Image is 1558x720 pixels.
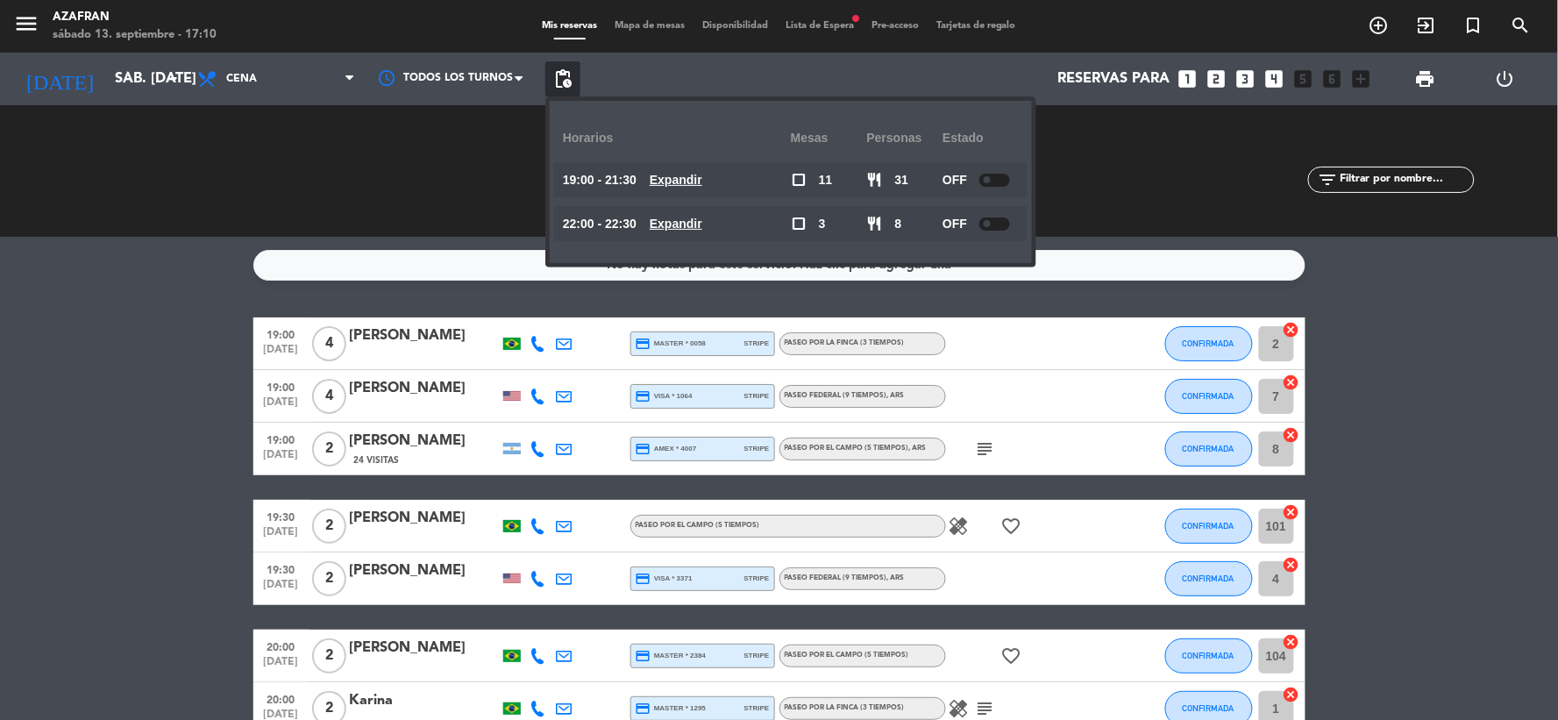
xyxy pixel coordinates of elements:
[949,516,970,537] i: healing
[744,338,770,349] span: stripe
[552,68,573,89] span: pending_actions
[1165,638,1253,674] button: CONFIRMADA
[260,429,303,449] span: 19:00
[1183,521,1234,531] span: CONFIRMADA
[1494,68,1515,89] i: power_settings_new
[1183,339,1234,348] span: CONFIRMADA
[636,389,651,404] i: credit_card
[1283,321,1300,339] i: cancel
[350,637,499,659] div: [PERSON_NAME]
[260,449,303,469] span: [DATE]
[13,60,106,98] i: [DATE]
[744,573,770,584] span: stripe
[1183,444,1234,453] span: CONFIRMADA
[1001,645,1022,667] i: favorite_border
[260,688,303,709] span: 20:00
[260,506,303,526] span: 19:30
[850,13,861,24] span: fiber_manual_record
[636,336,707,352] span: master * 0058
[260,656,303,676] span: [DATE]
[1338,170,1474,189] input: Filtrar por nombre...
[260,579,303,599] span: [DATE]
[53,9,217,26] div: Azafran
[791,172,807,188] span: check_box_outline_blank
[1165,379,1253,414] button: CONFIRMADA
[1183,703,1234,713] span: CONFIRMADA
[13,11,39,43] button: menu
[928,21,1025,31] span: Tarjetas de regalo
[785,574,905,581] span: Paseo Federal (9 tiempos)
[819,214,826,234] span: 3
[785,652,909,659] span: Paseo por el campo (5 tiempos)
[53,26,217,44] div: sábado 13. septiembre - 17:10
[1183,391,1234,401] span: CONFIRMADA
[1206,68,1228,90] i: looks_two
[1283,503,1300,521] i: cancel
[744,390,770,402] span: stripe
[1058,71,1170,88] span: Reservas para
[1414,68,1435,89] span: print
[791,114,867,162] div: Mesas
[636,441,697,457] span: amex * 4007
[785,339,905,346] span: Paseo por la finca (3 tiempos)
[260,636,303,656] span: 20:00
[636,701,707,716] span: master * 1295
[312,561,346,596] span: 2
[563,170,637,190] span: 19:00 - 21:30
[312,431,346,467] span: 2
[312,638,346,674] span: 2
[1283,374,1300,391] i: cancel
[350,377,499,400] div: [PERSON_NAME]
[260,396,303,417] span: [DATE]
[895,214,902,234] span: 8
[312,326,346,361] span: 4
[887,392,905,399] span: , ARS
[791,216,807,232] span: check_box_outline_blank
[863,21,928,31] span: Pre-acceso
[260,324,303,344] span: 19:00
[895,170,909,190] span: 31
[819,170,833,190] span: 11
[350,324,499,347] div: [PERSON_NAME]
[1263,68,1286,90] i: looks_4
[1369,15,1390,36] i: add_circle_outline
[867,216,883,232] span: restaurant
[1283,556,1300,574] i: cancel
[533,21,606,31] span: Mis reservas
[1165,509,1253,544] button: CONFIRMADA
[1234,68,1257,90] i: looks_3
[744,702,770,714] span: stripe
[636,648,651,664] i: credit_card
[1350,68,1373,90] i: add_box
[636,336,651,352] i: credit_card
[260,526,303,546] span: [DATE]
[1511,15,1532,36] i: search
[744,443,770,454] span: stripe
[636,701,651,716] i: credit_card
[13,11,39,37] i: menu
[1317,169,1338,190] i: filter_list
[975,698,996,719] i: subject
[887,574,905,581] span: , ARS
[694,21,777,31] span: Disponibilidad
[563,114,791,162] div: Horarios
[312,509,346,544] span: 2
[1283,426,1300,444] i: cancel
[312,379,346,414] span: 4
[785,704,905,711] span: Paseo por la finca (3 tiempos)
[777,21,863,31] span: Lista de Espera
[1283,686,1300,703] i: cancel
[744,650,770,661] span: stripe
[1292,68,1315,90] i: looks_5
[636,571,693,587] span: visa * 3371
[1183,651,1234,660] span: CONFIRMADA
[636,648,707,664] span: master * 2384
[260,559,303,579] span: 19:30
[636,441,651,457] i: credit_card
[636,522,760,529] span: Paseo por el campo (5 tiempos)
[350,689,499,712] div: Karina
[636,389,693,404] span: visa * 1064
[1165,431,1253,467] button: CONFIRMADA
[867,172,883,188] span: restaurant
[1165,561,1253,596] button: CONFIRMADA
